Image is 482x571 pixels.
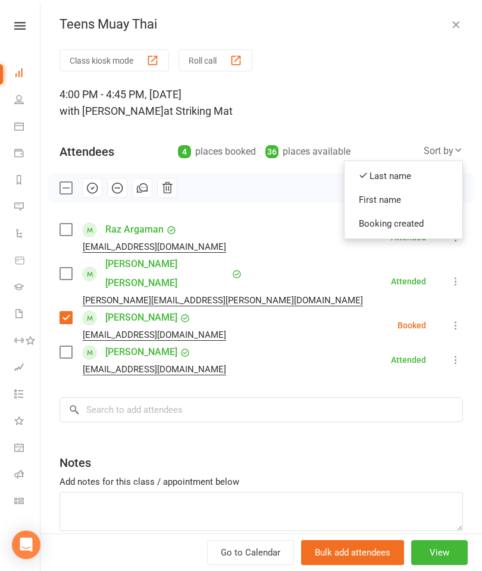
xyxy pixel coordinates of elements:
[60,454,91,471] div: Notes
[14,489,41,516] a: Class kiosk mode
[105,220,164,239] a: Raz Argaman
[345,188,462,212] a: First name
[12,531,40,559] div: Open Intercom Messenger
[301,540,404,565] button: Bulk add attendees
[391,233,426,241] div: Attended
[14,435,41,462] a: General attendance kiosk mode
[164,105,233,117] span: at Striking Mat
[398,321,426,330] div: Booked
[60,143,114,160] div: Attendees
[14,141,41,168] a: Payments
[391,277,426,285] div: Attended
[14,355,41,382] a: Assessments
[60,475,463,489] div: Add notes for this class / appointment below
[105,255,229,293] a: [PERSON_NAME] [PERSON_NAME]
[178,145,191,158] div: 4
[345,212,462,236] a: Booking created
[14,168,41,194] a: Reports
[424,143,463,159] div: Sort by
[60,86,463,120] div: 4:00 PM - 4:45 PM, [DATE]
[411,540,468,565] button: View
[40,17,482,32] div: Teens Muay Thai
[14,248,41,275] a: Product Sales
[391,356,426,364] div: Attended
[60,105,164,117] span: with [PERSON_NAME]
[14,61,41,87] a: Dashboard
[179,49,252,71] button: Roll call
[14,409,41,435] a: What's New
[265,143,350,160] div: places available
[105,343,177,362] a: [PERSON_NAME]
[265,145,278,158] div: 36
[207,540,294,565] a: Go to Calendar
[14,87,41,114] a: People
[14,114,41,141] a: Calendar
[105,308,177,327] a: [PERSON_NAME]
[60,397,463,422] input: Search to add attendees
[14,462,41,489] a: Roll call kiosk mode
[178,143,256,160] div: places booked
[345,164,462,188] a: Last name
[60,49,169,71] button: Class kiosk mode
